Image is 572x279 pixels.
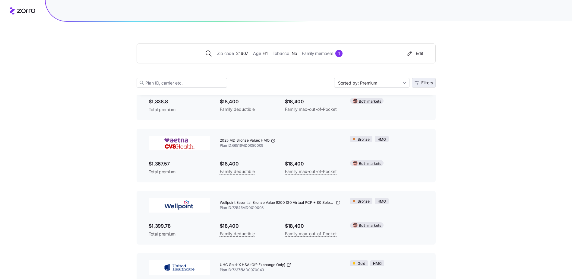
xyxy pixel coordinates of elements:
span: Tobacco [273,50,289,57]
span: Bronze [358,199,370,204]
span: Total premium [149,231,210,237]
span: Both markets [359,223,381,229]
span: Both markets [359,99,381,104]
img: Aetna CVS Health [149,136,210,150]
img: Wellpoint [149,198,210,213]
span: Gold [358,261,365,267]
div: 1 [335,50,343,57]
span: $18,400 [220,160,275,168]
span: Bronze [358,137,370,143]
span: $1,367.57 [149,160,210,168]
span: $18,400 [220,222,275,230]
span: HMO [378,199,386,204]
input: Plan ID, carrier etc. [137,78,227,88]
span: 21607 [236,50,248,57]
span: 2025 MD Bronze Value: HMO [220,138,270,143]
span: Family max-out-of-Pocket [285,106,337,113]
span: Family deductible [220,168,255,175]
span: Plan ID: 72375MD0070043 [220,268,341,273]
span: Plan ID: 72545MD0010003 [220,205,341,210]
span: HMO [373,261,381,267]
span: $1,338.8 [149,98,210,105]
span: Filters [421,81,433,85]
span: $18,400 [285,222,340,230]
span: Family max-out-of-Pocket [285,168,337,175]
span: Wellpoint Essential Bronze Value 9200 ($0 Virtual PCP + $0 Select Drugs + Incentives) [220,200,335,205]
button: Filters [412,78,436,88]
span: Both markets [359,161,381,167]
input: Sort by [334,78,409,88]
span: Family deductible [220,230,255,237]
span: Zip code [217,50,234,57]
span: UHC Gold-X HSA (Off-Exchange Only) [220,262,285,268]
span: $18,400 [285,160,340,168]
div: Edit [406,50,423,56]
span: Total premium [149,107,210,113]
span: Age [253,50,261,57]
span: Family deductible [220,106,255,113]
span: $1,399.78 [149,222,210,230]
span: $18,400 [285,98,340,105]
button: Edit [404,49,426,58]
span: 61 [263,50,267,57]
span: HMO [378,137,386,143]
span: Plan ID: 66516MD0080009 [220,143,341,148]
span: No [292,50,297,57]
span: Total premium [149,169,210,175]
span: Family members [302,50,333,57]
span: $18,400 [220,98,275,105]
img: UnitedHealthcare [149,260,210,275]
span: Family max-out-of-Pocket [285,230,337,237]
